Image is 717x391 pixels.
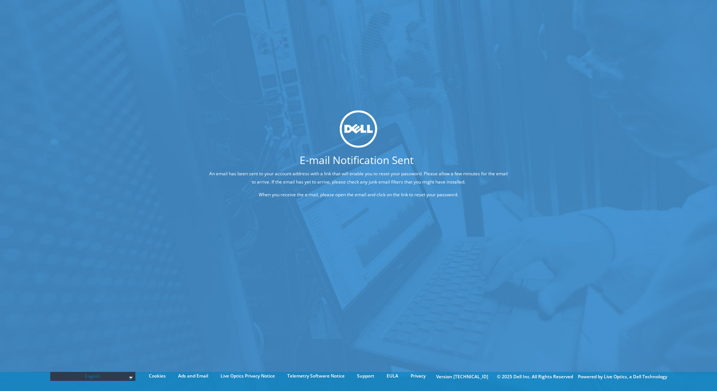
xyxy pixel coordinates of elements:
a: Ads and Email [172,372,214,380]
p: An email has been sent to your account address with a link that will enable you to reset your pas... [207,170,510,186]
h1: E-mail Notification Sent [179,155,534,165]
li: Version [TECHNICAL_ID] [432,373,492,381]
li: © 2025 Dell Inc. All Rights Reserved [493,373,577,381]
img: dell_svg_logo.svg [340,110,377,148]
a: Live Optics Privacy Notice [215,372,280,380]
a: Cookies [143,372,171,380]
a: Support [351,372,380,380]
a: EULA [381,372,404,380]
p: When you receive the e-mail, please open the email and click on the link to reset your password. [207,191,510,199]
li: Powered by Live Optics, a Dell Technology [578,373,667,381]
a: Telemetry Software Notice [282,372,350,380]
a: Privacy [405,372,431,380]
span: English [54,372,132,381]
